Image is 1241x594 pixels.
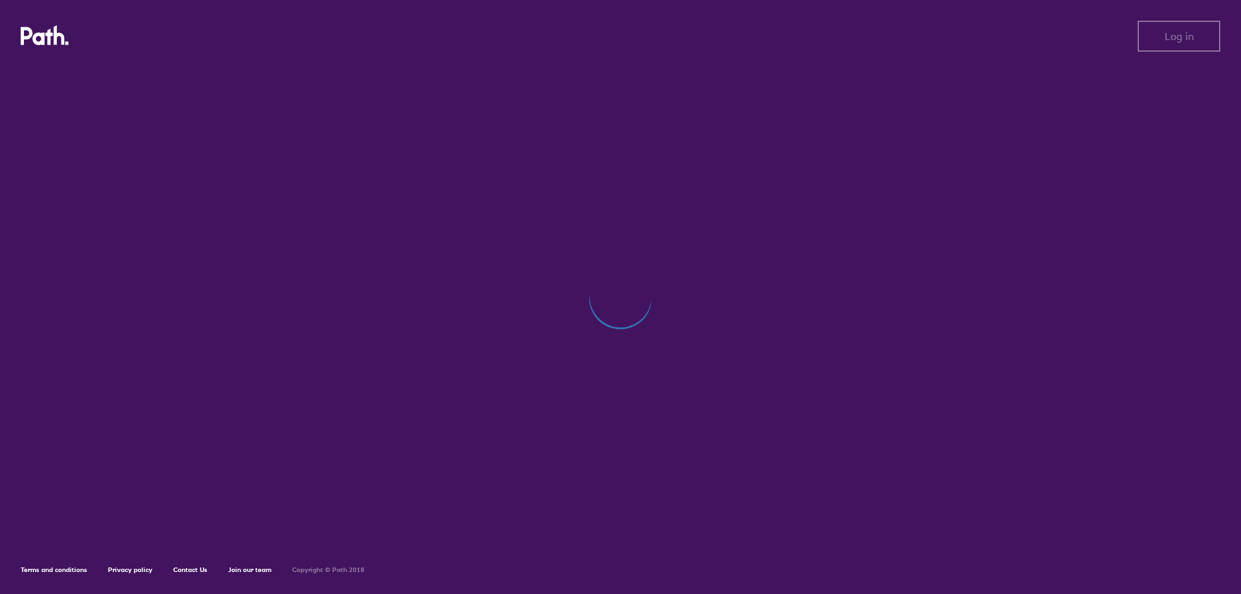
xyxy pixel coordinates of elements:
[173,566,207,574] a: Contact Us
[108,566,153,574] a: Privacy policy
[1165,30,1194,42] span: Log in
[292,566,365,574] h6: Copyright © Path 2018
[21,566,87,574] a: Terms and conditions
[1138,21,1220,52] button: Log in
[228,566,271,574] a: Join our team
